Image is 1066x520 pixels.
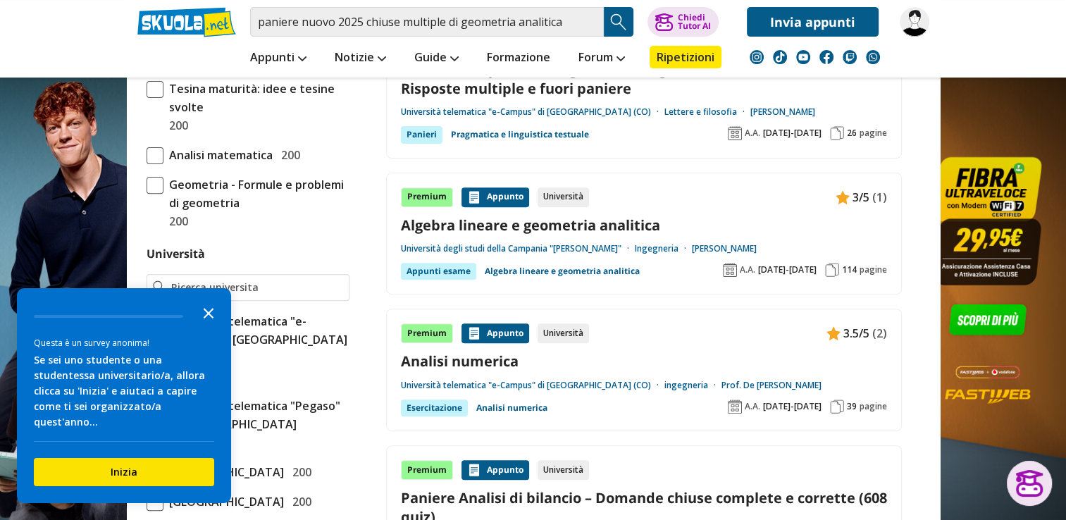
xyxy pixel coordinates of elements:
[250,7,604,37] input: Cerca appunti, riassunti o versioni
[853,188,869,206] span: 3/5
[758,264,817,276] span: [DATE]-[DATE]
[664,106,750,118] a: Lettere e filosofia
[750,106,815,118] a: [PERSON_NAME]
[451,126,589,143] a: Pragmatica e linguistica testuale
[740,264,755,276] span: A.A.
[163,312,349,367] span: Università telematica "e-Campus" di [GEOGRAPHIC_DATA] (CO)
[34,352,214,430] div: Se sei uno studente o una studentessa universitario/a, allora clicca su 'Inizia' e aiutaci a capi...
[401,263,476,280] div: Appunti esame
[872,324,887,342] span: (2)
[763,401,822,412] span: [DATE]-[DATE]
[647,7,719,37] button: ChiediTutor AI
[401,106,664,118] a: Università telematica "e-Campus" di [GEOGRAPHIC_DATA] (CO)
[401,60,887,98] a: Paniere completo di Pragmatica e linguistica testuale (2025) - Risposte multiple e fuori paniere
[728,126,742,140] img: Anno accademico
[461,460,529,480] div: Appunto
[747,7,879,37] a: Invia appunti
[163,116,188,135] span: 200
[287,493,311,511] span: 200
[860,128,887,139] span: pagine
[163,175,349,212] span: Geometria - Formule e problemi di geometria
[608,11,629,32] img: Cerca appunti, riassunti o versioni
[843,50,857,64] img: twitch
[847,401,857,412] span: 39
[485,263,640,280] a: Algebra lineare e geometria analitica
[825,263,839,277] img: Pagine
[635,243,692,254] a: Ingegneria
[847,128,857,139] span: 26
[401,216,887,235] a: Algebra lineare e geometria analitica
[843,324,869,342] span: 3.5/5
[163,397,349,433] span: Universita telematica "Pegaso" di [GEOGRAPHIC_DATA]
[163,146,273,164] span: Analisi matematica
[796,50,810,64] img: youtube
[826,326,841,340] img: Appunti contenuto
[461,323,529,343] div: Appunto
[836,190,850,204] img: Appunti contenuto
[763,128,822,139] span: [DATE]-[DATE]
[171,280,342,295] input: Ricerca universita
[467,190,481,204] img: Appunti contenuto
[866,50,880,64] img: WhatsApp
[604,7,633,37] button: Search Button
[860,264,887,276] span: pagine
[650,46,721,68] a: Ripetizioni
[819,50,833,64] img: facebook
[401,352,887,371] a: Analisi numerica
[34,336,214,349] div: Questa è un survey anonima!
[401,323,453,343] div: Premium
[401,126,442,143] div: Panieri
[163,212,188,230] span: 200
[728,400,742,414] img: Anno accademico
[401,400,468,416] div: Esercitazione
[401,243,635,254] a: Università degli studi della Campania "[PERSON_NAME]"
[483,46,554,71] a: Formazione
[664,380,721,391] a: ingegneria
[830,126,844,140] img: Pagine
[287,463,311,481] span: 200
[773,50,787,64] img: tiktok
[750,50,764,64] img: instagram
[677,13,710,30] div: Chiedi Tutor AI
[163,80,349,116] span: Tesina maturità: idee e tesine svolte
[467,463,481,477] img: Appunti contenuto
[538,323,589,343] div: Università
[461,187,529,207] div: Appunto
[153,280,166,295] img: Ricerca universita
[401,187,453,207] div: Premium
[331,46,390,71] a: Notizie
[745,128,760,139] span: A.A.
[860,401,887,412] span: pagine
[538,460,589,480] div: Università
[842,264,857,276] span: 114
[194,298,223,326] button: Close the survey
[247,46,310,71] a: Appunti
[476,400,547,416] a: Analisi numerica
[830,400,844,414] img: Pagine
[745,401,760,412] span: A.A.
[147,246,205,261] label: Università
[401,380,664,391] a: Università telematica "e-Campus" di [GEOGRAPHIC_DATA] (CO)
[721,380,822,391] a: Prof. De [PERSON_NAME]
[575,46,628,71] a: Forum
[401,460,453,480] div: Premium
[275,146,300,164] span: 200
[900,7,929,37] img: sule04
[872,188,887,206] span: (1)
[538,187,589,207] div: Università
[467,326,481,340] img: Appunti contenuto
[17,288,231,503] div: Survey
[411,46,462,71] a: Guide
[692,243,757,254] a: [PERSON_NAME]
[723,263,737,277] img: Anno accademico
[34,458,214,486] button: Inizia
